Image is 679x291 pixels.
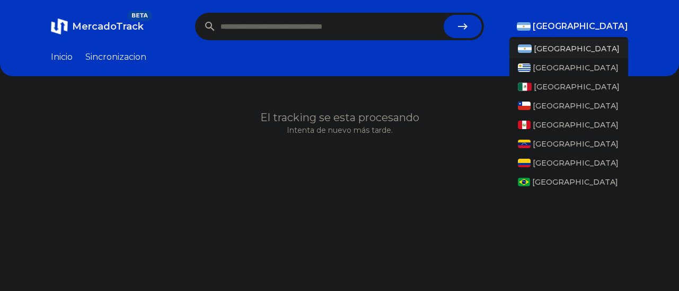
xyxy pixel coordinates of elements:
p: Intenta de nuevo más tarde. [51,125,628,135]
img: MercadoTrack [51,18,68,35]
h1: El tracking se esta procesando [51,110,628,125]
span: [GEOGRAPHIC_DATA] [532,177,618,187]
span: [GEOGRAPHIC_DATA] [534,81,620,92]
span: [GEOGRAPHIC_DATA] [533,139,619,149]
img: Argentina [517,22,531,31]
button: [GEOGRAPHIC_DATA] [517,20,628,33]
a: Uruguay[GEOGRAPHIC_DATA] [509,58,628,77]
span: BETA [127,11,152,21]
img: Uruguay [518,63,531,72]
span: [GEOGRAPHIC_DATA] [534,43,620,54]
a: Argentina[GEOGRAPHIC_DATA] [509,39,628,58]
a: Venezuela[GEOGRAPHIC_DATA] [509,134,628,153]
a: Peru[GEOGRAPHIC_DATA] [509,115,628,134]
a: Colombia[GEOGRAPHIC_DATA] [509,153,628,172]
span: [GEOGRAPHIC_DATA] [533,101,619,111]
img: Chile [518,102,531,110]
span: [GEOGRAPHIC_DATA] [533,62,619,73]
a: Brasil[GEOGRAPHIC_DATA] [509,172,628,192]
a: Sincronizacion [85,51,146,63]
span: [GEOGRAPHIC_DATA] [533,20,628,33]
img: Mexico [518,83,532,91]
img: Peru [518,121,531,129]
img: Venezuela [518,140,531,148]
a: Mexico[GEOGRAPHIC_DATA] [509,77,628,96]
span: [GEOGRAPHIC_DATA] [533,120,619,130]
a: Inicio [51,51,73,63]
a: Chile[GEOGRAPHIC_DATA] [509,96,628,115]
a: MercadoTrackBETA [51,18,144,35]
span: MercadoTrack [72,21,144,32]
img: Colombia [518,159,531,167]
span: [GEOGRAPHIC_DATA] [533,158,619,168]
img: Argentina [518,44,532,53]
img: Brasil [518,178,530,186]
